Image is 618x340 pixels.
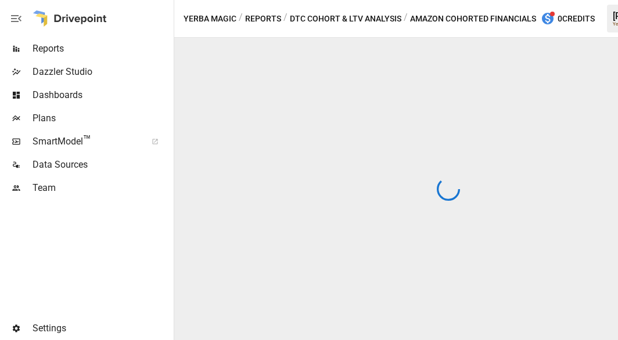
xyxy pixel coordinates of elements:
span: Settings [33,321,171,335]
span: Team [33,181,171,195]
span: Dashboards [33,88,171,102]
div: / [239,12,243,26]
div: / [404,12,408,26]
button: Yerba Magic [184,12,236,26]
span: ™ [83,133,91,147]
span: SmartModel [33,135,139,149]
span: 0 Credits [558,12,595,26]
button: DTC Cohort & LTV Analysis [290,12,401,26]
button: Reports [245,12,281,26]
span: Dazzler Studio [33,65,171,79]
span: Plans [33,111,171,125]
div: / [283,12,288,26]
span: Data Sources [33,158,171,172]
span: Reports [33,42,171,56]
button: 0Credits [536,8,599,30]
